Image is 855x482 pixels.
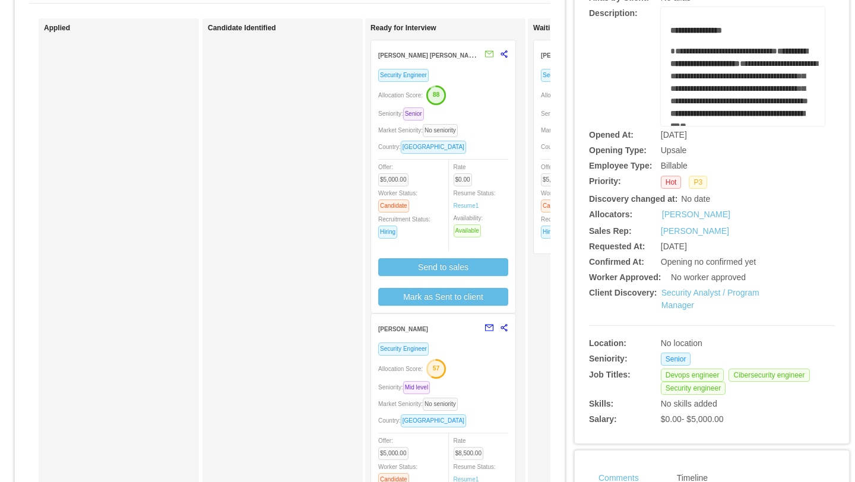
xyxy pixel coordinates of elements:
span: Seniority: [541,110,591,117]
b: Requested At: [589,242,645,251]
span: share-alt [500,50,508,58]
span: Senior [403,107,424,120]
span: Market Seniority: [378,401,463,407]
span: Security Engineer [541,69,591,82]
b: Allocators: [589,210,632,219]
button: Mark as Sent to client [378,288,508,306]
span: [DATE] [661,130,687,139]
strong: [PERSON_NAME] [378,326,428,332]
span: Security Engineer [378,343,429,356]
b: Employee Type: [589,161,652,170]
span: Worker Status: [541,190,580,209]
a: [PERSON_NAME] [661,226,729,236]
span: No seniority [423,124,458,137]
span: P3 [689,176,707,189]
b: Location: [589,338,626,348]
span: Billable [661,161,688,170]
div: rdw-editor [670,24,816,143]
button: Send to sales [378,258,508,276]
span: Cibersecurity engineer [729,369,809,382]
span: No date [681,194,710,204]
button: 88 [423,85,446,104]
b: Confirmed At: [589,257,644,267]
span: Seniority: [378,110,429,117]
span: Hiring [541,226,560,239]
span: Seniority: [378,384,435,391]
span: Country: [541,144,634,150]
strong: [PERSON_NAME] [541,52,591,59]
span: Offer: [378,437,413,456]
strong: [PERSON_NAME] [PERSON_NAME] [378,50,480,59]
span: Security engineer [661,382,726,395]
text: 88 [433,91,440,98]
span: $5,000.00 [378,447,408,460]
b: Salary: [589,414,617,424]
span: [GEOGRAPHIC_DATA] [401,414,466,427]
span: Rate [454,164,477,183]
span: Candidate [541,199,572,213]
span: Availability: [454,215,486,234]
span: Allocation Score: [378,366,423,372]
span: $0.00 - $5,000.00 [661,414,724,424]
span: Country: [378,417,471,424]
span: No worker approved [671,272,746,282]
b: Seniority: [589,354,628,363]
b: Skills: [589,399,613,408]
span: Recruitment Status: [378,216,430,235]
h1: Ready for Interview [370,24,537,33]
b: Opening Type: [589,145,647,155]
span: No skills added [661,399,717,408]
span: $8,500.00 [454,447,484,460]
div: rdw-wrapper [661,7,825,126]
span: Candidate [378,199,409,213]
h1: Applied [44,24,210,33]
span: Upsale [661,145,687,155]
span: Opening no confirmed yet [661,257,756,267]
span: Offer: [541,164,576,183]
b: Sales Rep: [589,226,632,236]
span: Hot [661,176,682,189]
span: $5,000.00 [378,173,408,186]
span: Market Seniority: [378,127,463,134]
a: [PERSON_NAME] [662,208,730,221]
span: No seniority [423,398,458,411]
span: Recruitment Status: [541,216,593,235]
span: $0.00 [454,173,472,186]
a: Security Analyst / Program Manager [661,288,759,310]
span: Worker Status: [378,190,417,209]
b: Priority: [589,176,621,186]
button: 57 [423,359,446,378]
text: 57 [433,364,440,372]
span: Devops engineer [661,369,724,382]
div: No location [661,337,784,350]
b: Job Titles: [589,370,631,379]
span: Security Engineer [378,69,429,82]
h1: Candidate Identified [208,24,374,33]
span: Senior [661,353,691,366]
span: Mid level [403,381,430,394]
button: mail [479,45,494,64]
span: Allocation Score: [378,92,423,99]
span: Market Seniority: [541,127,625,134]
span: Allocation Score: [541,92,585,99]
span: Available [454,224,481,237]
b: Worker Approved: [589,272,661,282]
span: Hiring [378,226,397,239]
span: $5,000.00 [541,173,571,186]
span: [DATE] [661,242,687,251]
span: [GEOGRAPHIC_DATA] [401,141,466,154]
h1: Waiting for Client Approval [533,24,699,33]
b: Client Discovery: [589,288,657,297]
button: mail [479,319,494,338]
b: Discovery changed at: [589,194,677,204]
span: Rate [454,437,489,456]
span: Resume Status: [454,190,496,209]
span: Country: [378,144,471,150]
b: Description: [589,8,638,18]
a: Resume1 [454,201,479,210]
span: Offer: [378,164,413,183]
span: share-alt [500,324,508,332]
b: Opened At: [589,130,634,139]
